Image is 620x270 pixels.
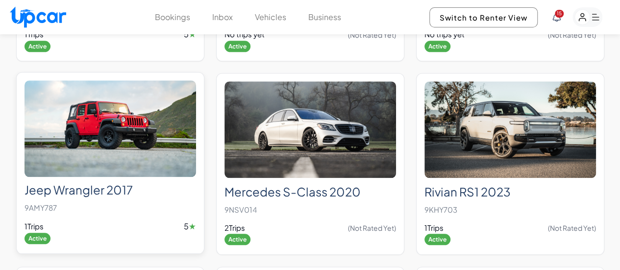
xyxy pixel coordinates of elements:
[155,11,190,23] button: Bookings
[98,57,105,65] img: tab_keywords_by_traffic_grey.svg
[348,30,396,40] span: (Not Rated Yet)
[348,223,396,233] span: (Not Rated Yet)
[555,10,564,18] span: You have new notifications
[224,185,396,199] h2: Mercedes S-Class 2020
[424,234,450,245] span: Active
[189,221,196,232] span: ★
[424,203,596,217] p: 9KHY703
[108,58,165,64] div: Keywords by Traffic
[548,223,596,233] span: (Not Rated Yet)
[212,11,233,23] button: Inbox
[429,7,538,27] button: Switch to Renter View
[224,234,250,245] span: Active
[255,11,286,23] button: Vehicles
[224,41,250,52] span: Active
[25,41,50,52] span: Active
[25,25,70,33] div: Domain: [URL]
[424,29,465,40] span: No trips yet
[308,11,341,23] button: Business
[224,203,396,217] p: 9NSV014
[16,16,24,24] img: logo_orange.svg
[27,16,48,24] div: v 4.0.25
[424,41,450,52] span: Active
[548,30,596,40] span: (Not Rated Yet)
[184,221,196,232] span: 5
[16,25,24,33] img: website_grey.svg
[224,29,265,40] span: No trips yet
[25,201,196,215] p: 9AMY787
[424,222,444,234] span: 1 Trips
[10,6,66,27] img: Upcar Logo
[224,222,245,234] span: 2 Trips
[26,57,34,65] img: tab_domain_overview_orange.svg
[25,233,50,244] span: Active
[424,185,596,199] h2: Rivian RS1 2023
[424,81,596,178] img: Rivian RS1 2023
[37,58,88,64] div: Domain Overview
[25,183,196,197] h2: Jeep Wrangler 2017
[25,221,44,232] span: 1 Trips
[25,80,196,177] img: Jeep Wrangler 2017
[224,81,396,178] img: Mercedes S-Class 2020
